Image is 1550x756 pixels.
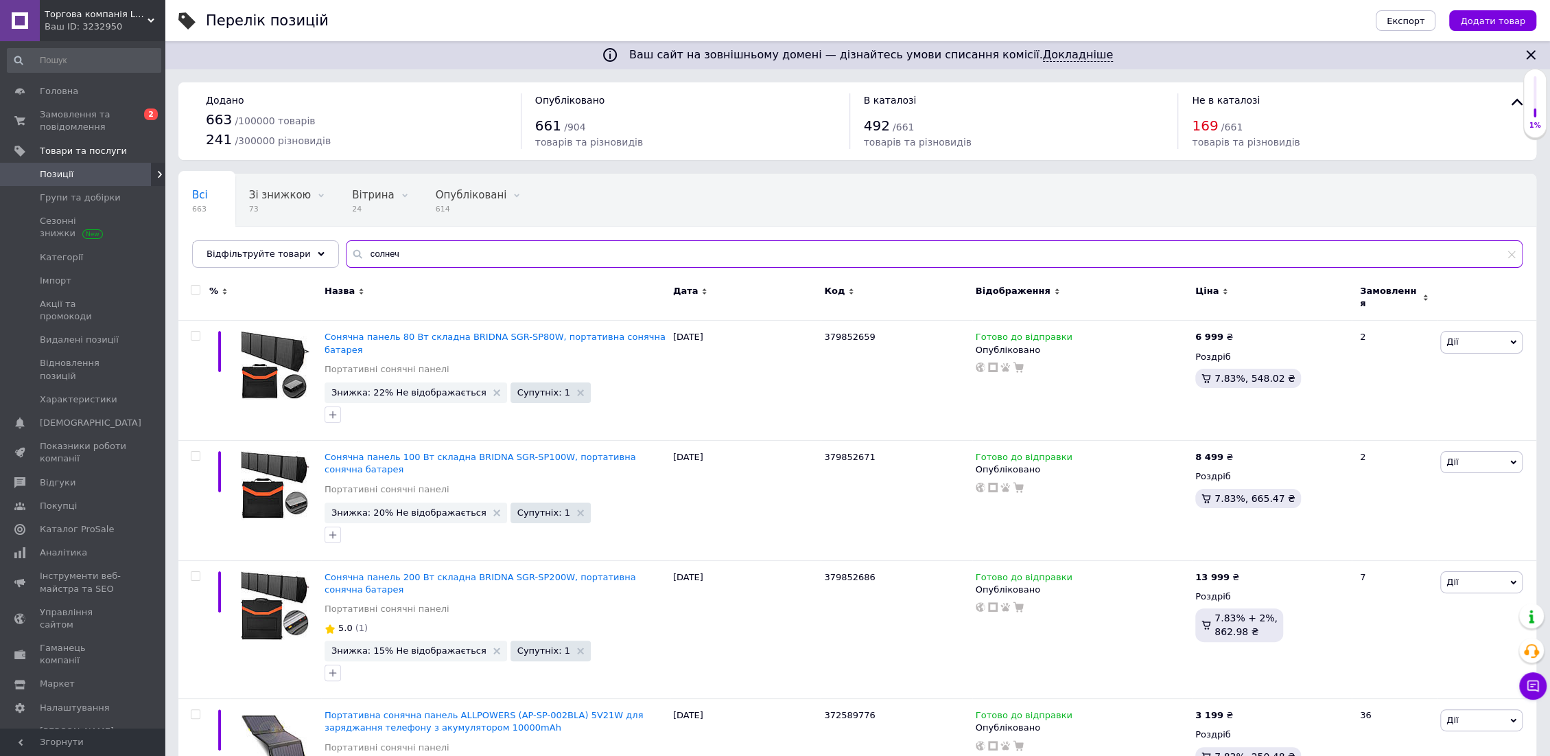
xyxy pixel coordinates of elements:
[40,678,75,690] span: Маркет
[325,603,449,615] a: Портативні сонячні панелі
[352,189,394,201] span: Вітрина
[1214,612,1278,623] span: 7.83% + 2%,
[325,710,643,733] a: Портативна сонячна панель ALLPOWERS (AP-SP-002BLA) 5V21W для заряджання телефону з акумулятором 1...
[325,483,449,496] a: Портативні сонячні панелі
[40,523,114,536] span: Каталог ProSale
[824,710,875,720] span: 372589776
[864,117,890,134] span: 492
[824,452,875,462] span: 379852671
[40,417,141,429] span: [DEMOGRAPHIC_DATA]
[1449,10,1536,31] button: Додати товар
[40,192,121,204] span: Групи та добірки
[40,215,127,240] span: Сезонні знижки
[1214,373,1295,384] span: 7.83%, 548.02 ₴
[535,137,643,148] span: товарів та різновидів
[517,508,570,517] span: Супутніх: 1
[1376,10,1436,31] button: Експорт
[45,8,148,21] span: Торгова компанія LOSSO
[235,115,315,126] span: / 100000 товарів
[1519,672,1547,700] button: Чат з покупцем
[824,285,845,297] span: Код
[517,388,570,397] span: Супутніх: 1
[1195,709,1233,722] div: ₴
[209,285,218,297] span: %
[40,108,127,133] span: Замовлення та повідомлення
[864,95,917,106] span: В каталозі
[1446,715,1458,725] span: Дії
[1195,572,1230,582] b: 13 999
[1214,493,1295,504] span: 7.83%, 665.47 ₴
[206,111,232,128] span: 663
[325,452,636,474] a: Сонячна панель 100 Вт складна BRIDNA SGR-SP100W, портативна сонячна батарея
[45,21,165,33] div: Ваш ID: 3232950
[824,332,875,342] span: 379852659
[1352,321,1437,441] div: 2
[976,463,1188,476] div: Опубліковано
[40,393,117,406] span: Характеристики
[1524,121,1546,130] div: 1%
[1195,571,1239,584] div: ₴
[629,48,1113,62] span: Ваш сайт на зовнішньому домені — дізнайтесь умови списання комісії.
[1195,331,1233,343] div: ₴
[564,122,585,133] span: / 904
[352,204,394,214] span: 24
[192,189,208,201] span: Всі
[535,117,561,134] span: 661
[1192,95,1260,106] span: Не в каталозі
[1446,457,1458,467] span: Дії
[144,108,158,120] span: 2
[1352,560,1437,698] div: 7
[346,240,1523,268] input: Пошук по назві позиції, артикулу і пошуковим запитам
[1195,470,1348,483] div: Роздріб
[976,285,1050,297] span: Відображення
[1360,285,1419,310] span: Замовлення
[206,95,244,106] span: Додано
[331,508,486,517] span: Знижка: 20% Не відображається
[235,135,331,146] span: / 300000 різновидів
[206,14,329,28] div: Перелік позицій
[436,204,507,214] span: 614
[1195,729,1348,741] div: Роздріб
[1192,137,1300,148] span: товарів та різновидів
[535,95,605,106] span: Опубліковано
[325,572,636,595] span: Сонячна панель 200 Вт складна BRIDNA SGR-SP200W, портативна сонячна батарея
[40,251,83,264] span: Категорії
[670,560,821,698] div: [DATE]
[40,702,110,714] span: Налаштування
[1195,710,1223,720] b: 3 199
[192,204,208,214] span: 663
[241,451,309,520] img: Солнечная панель 100 Вт складная BRIDNA SGR-SP100W, портативная солнечная батарея
[1214,626,1258,637] span: 862.98 ₴
[40,642,127,667] span: Гаманець компанії
[192,241,248,253] span: Приховані
[1043,48,1113,62] a: Докладніше
[1195,451,1233,463] div: ₴
[1192,117,1218,134] span: 169
[1387,16,1425,26] span: Експорт
[1523,47,1539,63] svg: Закрити
[331,388,486,397] span: Знижка: 22% Не відображається
[40,357,127,382] span: Відновлення позицій
[864,137,972,148] span: товарів та різновидів
[1195,285,1219,297] span: Ціна
[241,331,309,400] img: Солнечная панель 80 Вт складная BRIDNA SGR-SP80W, портативная солнечная батарея
[40,85,78,98] span: Головна
[1195,351,1348,363] div: Роздріб
[976,332,1072,346] span: Готово до відправки
[355,623,368,633] span: (1)
[40,547,87,559] span: Аналітика
[1195,332,1223,342] b: 6 999
[40,500,77,512] span: Покупці
[1446,336,1458,347] span: Дії
[325,285,355,297] span: Назва
[241,571,309,640] img: Солнечная панель 200 Вт складная BRIDNA SGR-SP200W, портативная солнечная батарея
[40,275,71,287] span: Імпорт
[1460,16,1525,26] span: Додати товар
[976,584,1188,596] div: Опубліковано
[40,477,75,489] span: Відгуки
[325,332,666,354] a: Сонячна панель 80 Вт складна BRIDNA SGR-SP80W, портативна сонячна батарея
[206,131,232,148] span: 241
